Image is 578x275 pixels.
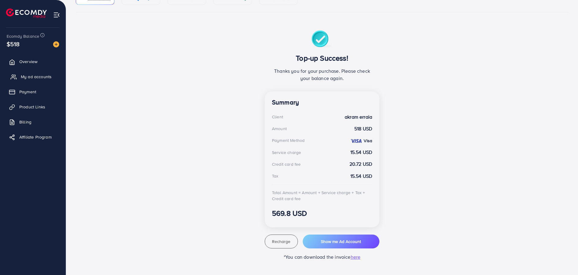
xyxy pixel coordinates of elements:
[19,119,31,125] span: Billing
[303,235,379,248] button: Show me Ad Account
[19,104,45,110] span: Product Links
[19,89,36,95] span: Payment
[19,59,37,65] span: Overview
[6,8,47,18] img: logo
[272,137,305,143] div: Payment Method
[5,86,61,98] a: Payment
[552,248,573,270] iframe: Chat
[350,139,362,143] img: credit
[354,125,372,132] strong: 518 USD
[311,30,333,49] img: success
[272,54,372,62] h3: Top-up Success!
[19,134,52,140] span: Affiliate Program
[272,99,372,106] h4: Summary
[21,74,52,80] span: My ad accounts
[265,253,379,261] p: *You can download the invoice
[272,126,287,132] div: Amount
[272,114,283,120] div: Client
[265,235,298,248] button: Recharge
[272,149,301,155] div: Service charge
[5,71,61,83] a: My ad accounts
[5,56,61,68] a: Overview
[272,67,372,82] p: Thanks you for your purchase. Please check your balance again.
[272,209,372,218] h3: 569.8 USD
[350,149,372,156] strong: 15.54 USD
[345,114,372,120] strong: akram erraia
[5,131,61,143] a: Affiliate Program
[350,173,372,180] strong: 15.54 USD
[364,138,372,144] strong: Visa
[53,41,59,47] img: image
[272,238,290,245] span: Recharge
[5,101,61,113] a: Product Links
[351,254,361,260] span: here
[5,116,61,128] a: Billing
[350,161,372,168] strong: 20.72 USD
[272,190,372,202] div: Total Amount = Amount + Service charge + Tax + Credit card fee
[272,173,278,179] div: Tax
[7,40,20,48] span: $518
[272,161,301,167] div: Credit card fee
[7,33,39,39] span: Ecomdy Balance
[53,11,60,18] img: menu
[321,238,361,245] span: Show me Ad Account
